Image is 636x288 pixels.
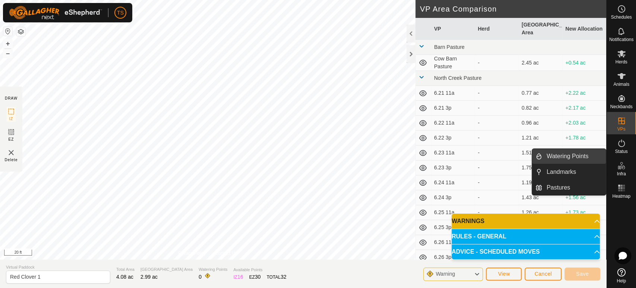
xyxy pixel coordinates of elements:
span: Total Area [116,266,135,273]
td: +1.56 ac [562,190,606,205]
a: Help [607,265,636,286]
td: +1.78 ac [562,131,606,145]
span: 32 [281,274,287,280]
span: [GEOGRAPHIC_DATA] Area [140,266,193,273]
span: Delete [5,157,18,163]
td: 6.22 3p [431,131,475,145]
p-accordion-header: RULES - GENERAL [452,229,600,244]
button: View [486,267,522,281]
div: IZ [233,273,243,281]
span: EZ [9,137,14,142]
td: 0.96 ac [519,116,563,131]
button: + [3,39,12,48]
button: Reset Map [3,27,12,36]
span: Herds [615,60,627,64]
span: Help [617,279,626,283]
div: TOTAL [267,273,287,281]
span: Schedules [611,15,632,19]
button: Map Layers [16,27,25,36]
a: Contact Us [215,250,237,257]
div: - [478,179,516,187]
span: ADVICE - SCHEDULED MOVES [452,249,540,255]
div: DRAW [5,96,18,101]
div: - [478,209,516,216]
div: - [478,149,516,157]
p-accordion-header: ADVICE - SCHEDULED MOVES [452,244,600,259]
span: North Creek Pasture [434,75,482,81]
button: – [3,49,12,58]
p-accordion-header: WARNINGS [452,214,600,229]
a: Pastures [542,180,606,195]
span: Animals [613,82,629,87]
span: Warning [436,271,455,277]
span: Heatmap [612,194,630,198]
td: Cow Barn Pasture [431,55,475,71]
span: Virtual Paddock [6,264,110,270]
button: Save [564,267,600,281]
td: +2.03 ac [562,116,606,131]
td: 2.45 ac [519,55,563,71]
td: 0.77 ac [519,86,563,101]
span: 2.99 ac [140,274,158,280]
a: Watering Points [542,149,606,164]
span: RULES - GENERAL [452,234,506,240]
td: 6.26 3p [431,250,475,265]
td: 6.21 3p [431,101,475,116]
div: - [478,194,516,201]
td: +0.54 ac [562,55,606,71]
td: 1.26 ac [519,205,563,220]
li: Landmarks [532,165,606,179]
th: VP [431,18,475,40]
span: Landmarks [547,168,576,176]
img: Gallagher Logo [9,6,102,19]
span: Save [576,271,589,277]
span: Available Points [233,267,286,273]
span: TS [117,9,124,17]
td: +2.22 ac [562,86,606,101]
td: 6.25 3p [431,220,475,235]
td: 6.24 3p [431,190,475,205]
a: Landmarks [542,165,606,179]
td: 6.23 3p [431,160,475,175]
span: Barn Pasture [434,44,465,50]
span: 4.08 ac [116,274,133,280]
li: Pastures [532,180,606,195]
td: 1.19 ac [519,175,563,190]
span: Status [615,149,627,154]
span: 30 [255,274,261,280]
span: VPs [617,127,625,131]
span: Watering Points [547,152,588,161]
td: 6.21 11a [431,86,475,101]
td: +1.73 ac [562,205,606,220]
span: Neckbands [610,104,632,109]
span: 16 [237,274,243,280]
span: Pastures [547,183,570,192]
span: Watering Points [199,266,227,273]
td: +1.48 ac [562,145,606,160]
span: Notifications [609,37,633,42]
th: Herd [475,18,519,40]
div: - [478,104,516,112]
td: 1.21 ac [519,131,563,145]
h2: VP Area Comparison [420,4,606,13]
span: 0 [199,274,202,280]
span: View [498,271,510,277]
div: - [478,134,516,142]
div: EZ [249,273,261,281]
span: Cancel [534,271,552,277]
img: VP [7,148,16,157]
th: [GEOGRAPHIC_DATA] Area [519,18,563,40]
td: 6.23 11a [431,145,475,160]
td: 6.25 11a [431,205,475,220]
td: 6.26 11a [431,235,475,250]
li: Watering Points [532,149,606,164]
td: 6.22 11a [431,116,475,131]
td: 0.82 ac [519,101,563,116]
div: - [478,164,516,172]
td: 1.43 ac [519,190,563,205]
span: WARNINGS [452,218,484,224]
span: Infra [617,172,626,176]
button: Cancel [525,267,561,281]
a: Privacy Policy [178,250,206,257]
td: 1.51 ac [519,145,563,160]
